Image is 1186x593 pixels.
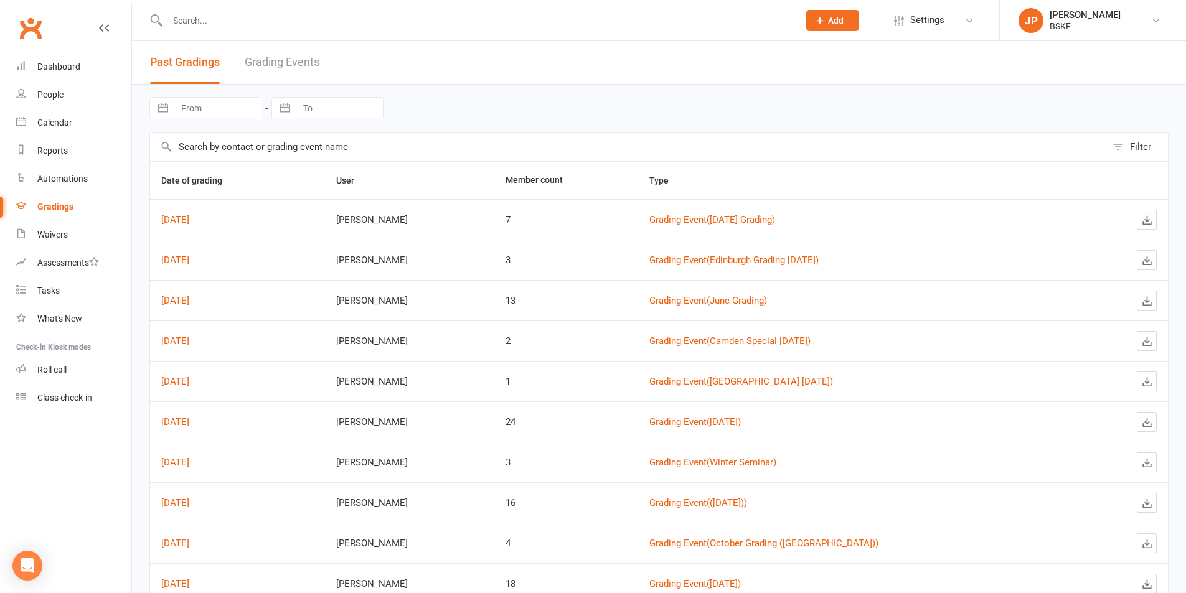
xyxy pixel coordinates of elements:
input: From [174,98,261,119]
div: [PERSON_NAME] [1050,9,1121,21]
a: Grading Event(Winter Seminar) [649,457,776,468]
a: What's New [16,305,131,333]
a: [DATE] [161,578,189,589]
input: Search... [164,12,790,29]
a: Grading Event([GEOGRAPHIC_DATA] [DATE]) [649,376,833,387]
a: [DATE] [161,214,189,225]
div: Filter [1130,139,1151,154]
div: [PERSON_NAME] [336,417,483,427]
span: Date of grading [161,175,236,185]
a: Grading Event(June Grading) [649,295,767,306]
div: Class check-in [37,393,92,403]
a: [DATE] [161,295,189,306]
a: [DATE] [161,335,189,347]
div: 24 [506,417,627,427]
input: Search by contact or grading event name [150,133,1106,161]
div: 16 [506,498,627,508]
a: [DATE] [161,254,189,266]
a: Grading Event([DATE]) [649,416,741,427]
button: Add [806,10,859,31]
button: Type [649,173,682,188]
span: Settings [910,6,944,34]
a: Clubworx [15,12,46,44]
a: Calendar [16,109,131,137]
a: Grading Event(Camden Special [DATE]) [649,335,811,347]
div: 4 [506,538,627,549]
div: 2 [506,336,627,347]
a: [DATE] [161,376,189,387]
div: [PERSON_NAME] [336,215,483,225]
div: Dashboard [37,62,80,72]
div: Reports [37,146,68,156]
div: Gradings [37,202,73,212]
span: Type [649,175,682,185]
div: [PERSON_NAME] [336,376,483,387]
a: Automations [16,165,131,193]
a: Roll call [16,356,131,384]
a: Grading Event(October Grading ([GEOGRAPHIC_DATA])) [649,538,878,549]
div: Automations [37,174,88,184]
a: Gradings [16,193,131,221]
a: Grading Event(Edinburgh Grading [DATE]) [649,254,819,266]
div: 13 [506,296,627,306]
a: Grading Event([DATE]) [649,578,741,589]
a: Grading Event([DATE] Grading) [649,214,775,225]
div: [PERSON_NAME] [336,255,483,266]
button: User [336,173,368,188]
div: People [37,90,64,100]
div: [PERSON_NAME] [336,336,483,347]
div: Roll call [37,365,67,375]
a: [DATE] [161,538,189,549]
a: Past Gradings [150,41,220,84]
div: 1 [506,376,627,387]
input: To [296,98,383,119]
div: [PERSON_NAME] [336,498,483,508]
a: Grading Events [245,41,319,84]
a: Grading Event(([DATE])) [649,497,747,508]
span: Add [828,16,844,26]
a: Tasks [16,277,131,305]
a: Class kiosk mode [16,384,131,412]
div: 7 [506,215,627,225]
div: 3 [506,457,627,468]
div: Waivers [37,230,68,240]
div: Calendar [37,118,72,128]
div: [PERSON_NAME] [336,579,483,589]
a: Assessments [16,249,131,277]
th: Member count [494,162,638,199]
a: People [16,81,131,109]
span: User [336,175,368,185]
div: Tasks [37,286,60,296]
div: 3 [506,255,627,266]
div: [PERSON_NAME] [336,538,483,549]
a: [DATE] [161,497,189,508]
div: [PERSON_NAME] [336,457,483,468]
a: Waivers [16,221,131,249]
div: BSKF [1050,21,1121,32]
a: Reports [16,137,131,165]
div: JP [1019,8,1043,33]
button: Date of grading [161,173,236,188]
div: [PERSON_NAME] [336,296,483,306]
div: Open Intercom Messenger [12,551,42,581]
button: Filter [1106,133,1168,161]
div: What's New [37,314,82,324]
a: Dashboard [16,53,131,81]
div: Assessments [37,258,99,268]
a: [DATE] [161,416,189,427]
a: [DATE] [161,457,189,468]
div: 18 [506,579,627,589]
